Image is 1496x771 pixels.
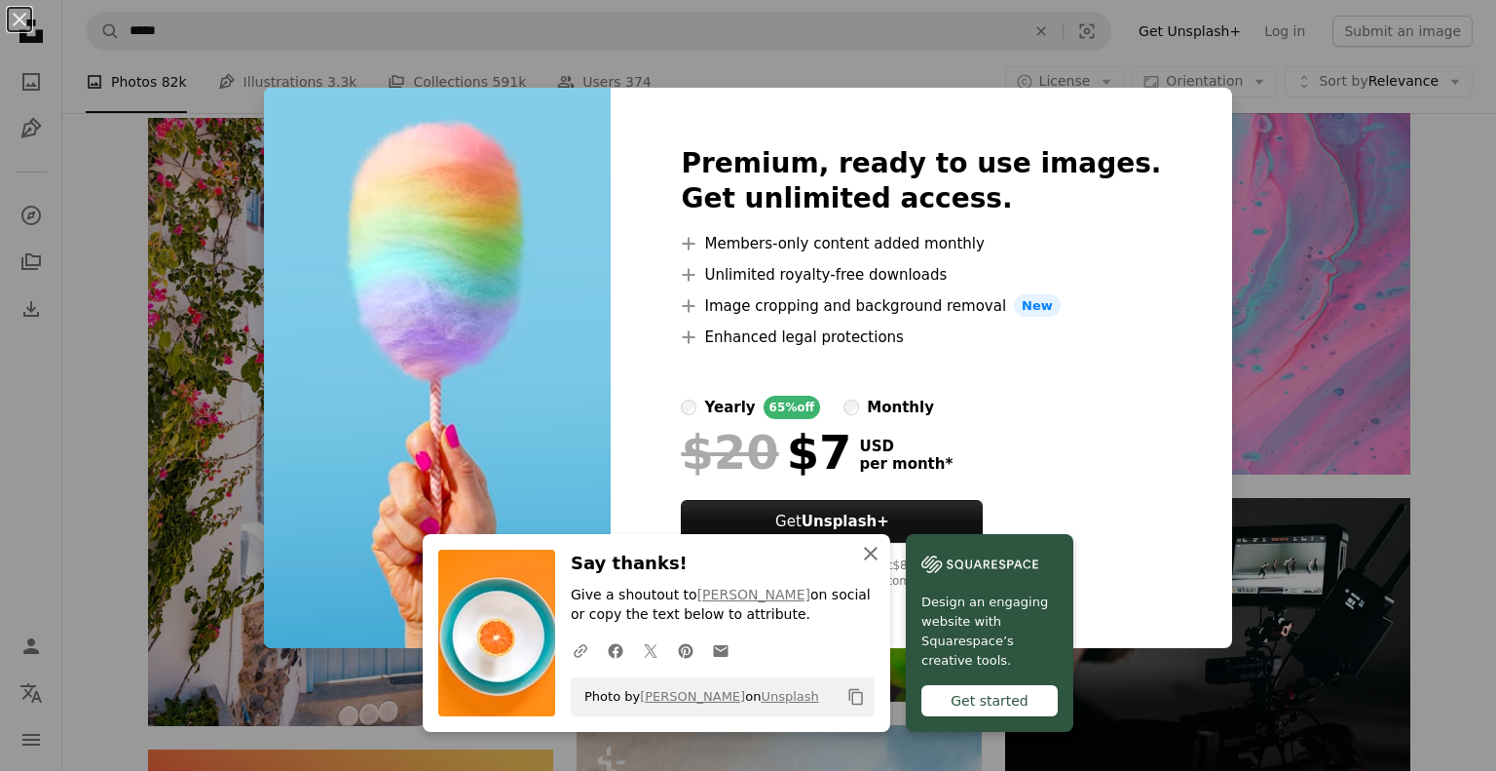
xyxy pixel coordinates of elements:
[859,455,953,473] span: per month *
[921,593,1058,671] span: Design an engaging website with Squarespace’s creative tools.
[697,587,810,602] a: [PERSON_NAME]
[640,689,745,704] a: [PERSON_NAME]
[681,400,696,415] input: yearly65%off
[802,513,889,530] strong: Unsplash+
[1014,294,1061,318] span: New
[704,396,755,419] div: yearly
[703,631,738,670] a: Share over email
[571,550,875,578] h3: Say thanks!
[633,631,668,670] a: Share on Twitter
[843,400,859,415] input: monthly
[921,550,1038,579] img: file-1606177908946-d1eed1cbe4f5image
[681,427,851,478] div: $7
[681,500,983,543] button: GetUnsplash+
[575,681,819,713] span: Photo by on
[764,396,821,419] div: 65% off
[840,680,873,713] button: Copy to clipboard
[681,263,1161,287] li: Unlimited royalty-free downloads
[681,326,1161,349] li: Enhanced legal protections
[598,631,633,670] a: Share on Facebook
[668,631,703,670] a: Share on Pinterest
[906,534,1073,732] a: Design an engaging website with Squarespace’s creative tools.Get started
[867,396,934,419] div: monthly
[681,294,1161,318] li: Image cropping and background removal
[264,88,611,649] img: premium_photo-1684952848980-ae30a28543d6
[571,586,875,625] p: Give a shoutout to on social or copy the text below to attribute.
[681,232,1161,255] li: Members-only content added monthly
[859,438,953,455] span: USD
[681,427,778,478] span: $20
[761,689,818,704] a: Unsplash
[681,146,1161,216] h2: Premium, ready to use images. Get unlimited access.
[921,685,1058,716] div: Get started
